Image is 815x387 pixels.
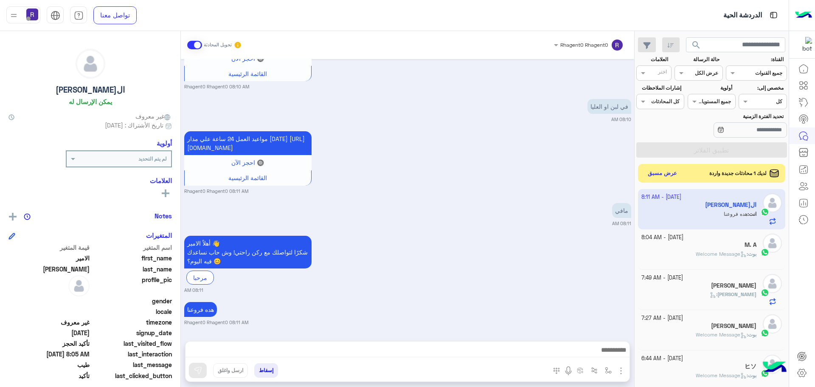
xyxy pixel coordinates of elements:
[184,131,312,155] p: 20/9/2025, 8:11 AM
[8,318,90,327] span: غير معروف
[93,6,137,24] a: تواصل معنا
[231,55,264,62] span: 🔘 احجز الآن
[641,274,683,282] small: [DATE] - 7:49 AM
[616,366,626,376] img: send attachment
[641,355,683,363] small: [DATE] - 6:44 AM
[637,56,668,63] label: العلامات
[187,135,305,151] span: مواعيد العمل 24 ساعة علي مدار [DATE] [URL][DOMAIN_NAME]
[740,84,784,92] label: مخصص إلى:
[138,155,167,162] b: لم يتم التحديد
[91,307,172,316] span: locale
[184,188,248,195] small: Rhagent0 Rhagent0 08:11 AM
[8,243,90,252] span: قيمة المتغير
[9,213,17,220] img: add
[8,350,90,359] span: 2025-09-20T05:05:13.5444599Z
[573,363,587,377] button: create order
[8,339,90,348] span: تأكيد الحجز
[747,372,756,379] b: :
[797,37,812,52] img: 322853014244696
[157,139,172,147] h6: أولوية
[8,360,90,369] span: طيب
[641,314,683,322] small: [DATE] - 7:27 AM
[711,322,756,330] h5: فاروق الدينار
[716,291,756,297] b: :
[91,360,172,369] span: last_message
[689,113,784,120] label: تحديد الفترة الزمنية
[637,84,681,92] label: إشارات الملاحظات
[213,363,248,378] button: ارسل واغلق
[155,212,172,220] h6: Notes
[91,339,172,348] span: last_visited_flow
[689,84,732,92] label: أولوية
[553,367,560,374] img: make a call
[56,85,125,95] h5: ال[PERSON_NAME]
[51,11,60,20] img: tab
[91,243,172,252] span: اسم المتغير
[723,10,762,21] p: الدردشة الحية
[91,265,172,274] span: last_name
[727,56,784,63] label: القناة:
[24,213,31,220] img: notes
[105,121,163,130] span: تاريخ الأشتراك : [DATE]
[70,6,87,24] a: tab
[763,314,782,333] img: defaultAdmin.png
[184,236,312,268] p: 20/9/2025, 8:11 AM
[186,271,214,285] div: مرحبا
[254,363,278,378] button: إسقاط
[587,99,631,114] p: 20/9/2025, 8:10 AM
[8,254,90,263] span: الامير
[184,302,217,317] p: 20/9/2025, 8:11 AM
[8,307,90,316] span: null
[709,169,767,177] span: لديك 1 محادثات جديدة واردة
[795,6,812,24] img: Logo
[91,318,172,327] span: timezone
[91,328,172,337] span: signup_date
[194,366,202,375] img: send message
[676,56,719,63] label: حالة الرسالة
[8,297,90,305] span: null
[204,42,232,48] small: تحويل المحادثة
[91,350,172,359] span: last_interaction
[560,42,608,48] span: Rhagent0 Rhagent0
[612,220,631,227] small: 08:11 AM
[26,8,38,20] img: userImage
[146,232,172,239] h6: المتغيرات
[591,367,598,374] img: Trigger scenario
[658,68,668,78] div: اختر
[717,291,756,297] span: [PERSON_NAME]
[184,287,203,294] small: 08:11 AM
[8,371,90,380] span: تأكيد
[748,331,756,338] span: بوت
[69,98,112,105] h6: يمكن الإرسال له
[184,319,248,326] small: Rhagent0 Rhagent0 08:11 AM
[686,37,707,56] button: search
[228,70,267,77] span: القائمة الرئيسية
[745,363,756,370] h5: ヒソ
[587,363,601,377] button: Trigger scenario
[91,254,172,263] span: first_name
[91,371,172,380] span: last_clicked_button
[763,274,782,293] img: defaultAdmin.png
[745,241,756,249] h5: M. A
[8,10,19,21] img: profile
[761,288,769,297] img: WhatsApp
[184,83,249,90] small: Rhagent0 Rhagent0 08:10 AM
[696,372,747,379] span: Welcome Message
[761,248,769,257] img: WhatsApp
[748,251,756,257] span: بوت
[768,10,779,20] img: tab
[641,234,683,242] small: [DATE] - 8:04 AM
[696,251,747,257] span: Welcome Message
[68,275,90,297] img: defaultAdmin.png
[8,328,90,337] span: 2025-09-20T05:00:24.141Z
[696,331,747,338] span: Welcome Message
[91,275,172,295] span: profile_pic
[563,366,573,376] img: send voice note
[91,297,172,305] span: gender
[577,367,584,374] img: create order
[763,234,782,253] img: defaultAdmin.png
[231,159,264,166] span: 🔘 احجز الآن
[747,331,756,338] b: :
[76,49,105,78] img: defaultAdmin.png
[636,142,787,158] button: تطبيق الفلاتر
